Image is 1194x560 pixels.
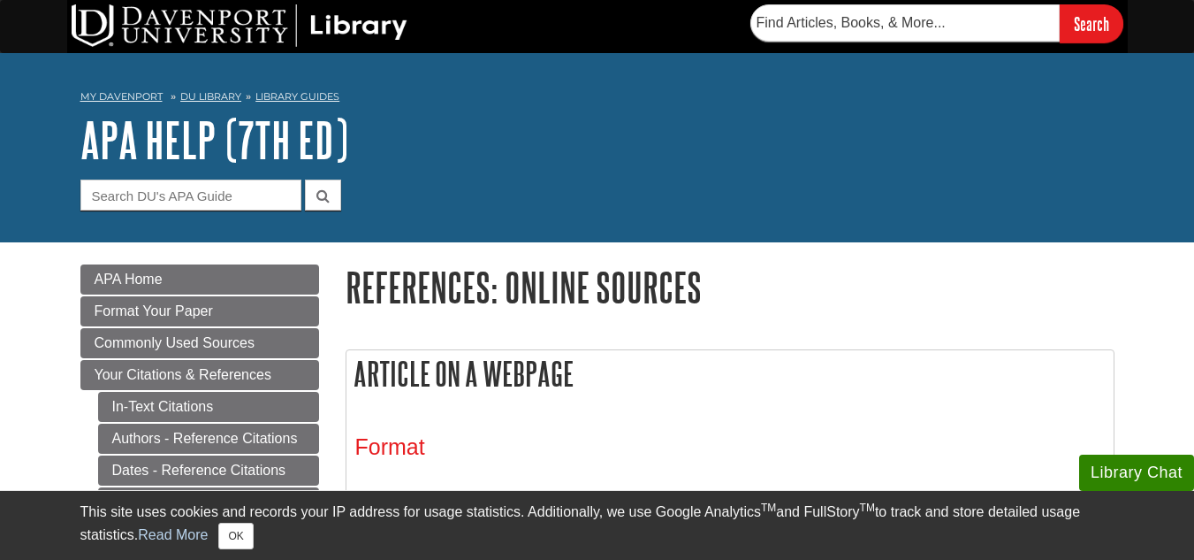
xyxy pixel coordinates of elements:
[138,527,208,542] a: Read More
[98,456,319,486] a: Dates - Reference Citations
[180,90,241,103] a: DU Library
[80,296,319,326] a: Format Your Paper
[80,502,1114,549] div: This site uses cookies and records your IP address for usage statistics. Additionally, we use Goo...
[218,523,253,549] button: Close
[72,4,407,47] img: DU Library
[95,367,271,382] span: Your Citations & References
[80,360,319,390] a: Your Citations & References
[80,265,319,295] a: APA Home
[95,272,163,287] span: APA Home
[98,392,319,422] a: In-Text Citations
[1060,4,1123,42] input: Search
[80,180,301,211] input: Search DU's APA Guide
[860,502,875,514] sup: TM
[255,90,339,103] a: Library Guides
[750,4,1060,42] input: Find Articles, Books, & More...
[346,265,1114,310] h1: References: Online Sources
[80,89,163,104] a: My Davenport
[1079,455,1194,491] button: Library Chat
[98,487,319,518] a: Title Formats
[95,303,213,318] span: Format Your Paper
[346,350,1114,397] h2: Article on a Webpage
[80,112,348,167] a: APA Help (7th Ed)
[95,335,255,350] span: Commonly Used Sources
[355,434,1105,460] h3: Format
[98,424,319,454] a: Authors - Reference Citations
[80,328,319,358] a: Commonly Used Sources
[761,502,776,514] sup: TM
[80,85,1114,113] nav: breadcrumb
[355,478,1105,529] p: Author’s Last Name, First Initial(s). (Date). . Name of Website. URL
[750,4,1123,42] form: Searches DU Library's articles, books, and more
